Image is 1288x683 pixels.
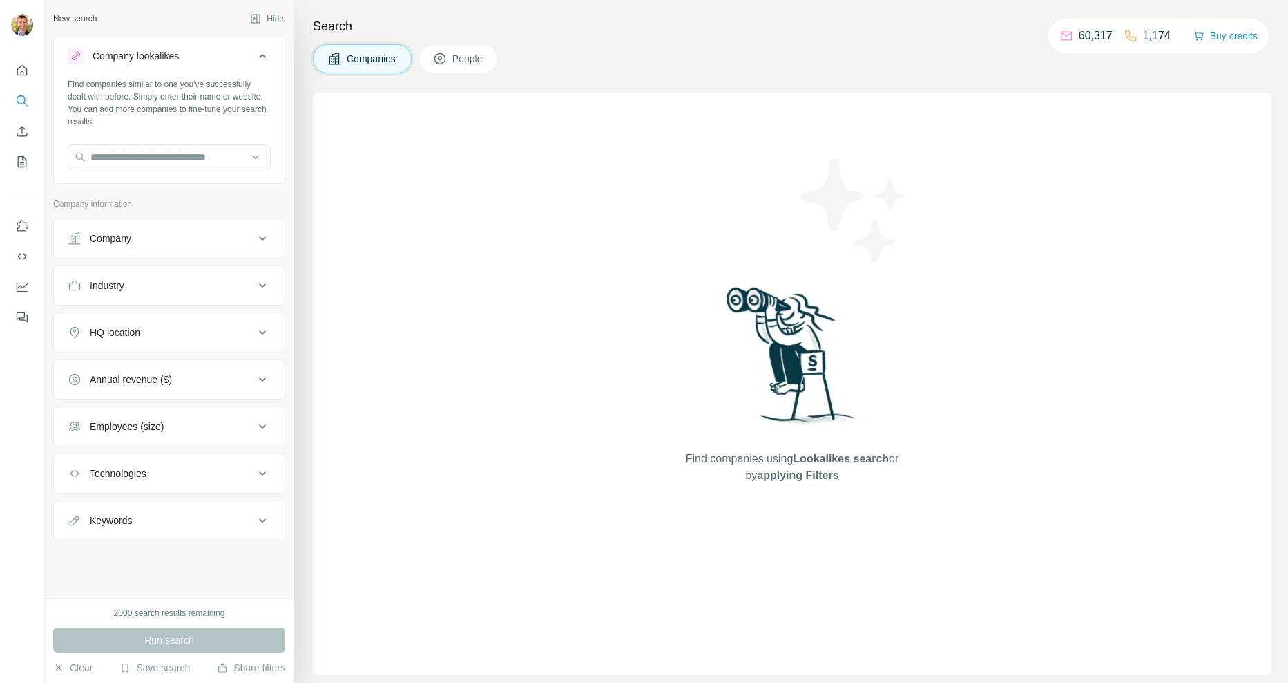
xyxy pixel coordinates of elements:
button: Enrich CSV [11,119,33,144]
div: Company lookalikes [93,49,179,63]
button: Company [54,222,285,255]
span: Companies [347,52,397,66]
div: Technologies [90,467,146,480]
span: Find companies using or by [682,451,903,484]
button: Quick start [11,58,33,83]
button: My lists [11,149,33,174]
button: Dashboard [11,274,33,299]
div: New search [53,12,97,25]
button: Use Surfe on LinkedIn [11,214,33,238]
p: Company information [53,198,285,210]
div: HQ location [90,326,140,339]
button: Clear [53,661,93,675]
button: Search [11,88,33,113]
div: Company [90,232,131,245]
button: Share filters [217,661,285,675]
span: People [452,52,484,66]
span: Lookalikes search [793,453,889,465]
button: Hide [240,8,294,29]
button: Employees (size) [54,410,285,443]
img: Surfe Illustration - Stars [792,148,916,272]
span: applying Filters [757,469,838,481]
button: HQ location [54,316,285,349]
img: Avatar [11,14,33,36]
div: Industry [90,279,124,292]
img: Surfe Illustration - Woman searching with binoculars [720,283,864,438]
div: Annual revenue ($) [90,373,172,386]
button: Technologies [54,457,285,490]
div: 2000 search results remaining [114,607,225,619]
button: Feedback [11,305,33,330]
p: 60,317 [1079,28,1113,44]
div: Find companies similar to one you've successfully dealt with before. Simply enter their name or w... [68,78,271,128]
button: Buy credits [1193,26,1258,46]
h4: Search [313,17,1271,36]
div: Employees (size) [90,420,164,433]
button: Industry [54,269,285,302]
button: Annual revenue ($) [54,363,285,396]
button: Company lookalikes [54,39,285,78]
p: 1,174 [1143,28,1171,44]
button: Keywords [54,504,285,537]
div: Keywords [90,514,132,527]
button: Use Surfe API [11,244,33,269]
button: Save search [119,661,190,675]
